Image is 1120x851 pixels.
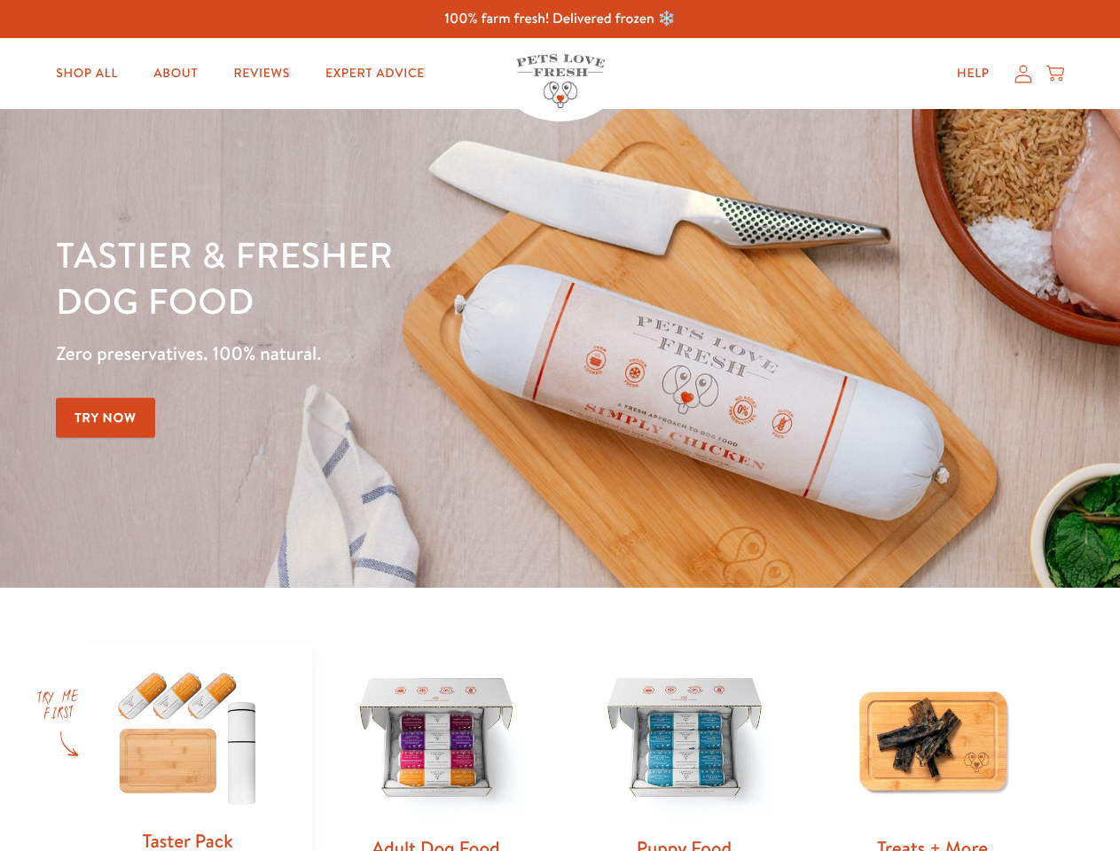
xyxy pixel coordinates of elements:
a: Shop All [42,56,132,91]
a: Help [943,56,1004,91]
a: Try Now [56,398,155,438]
p: Zero preservatives. 100% natural. [56,338,728,370]
h1: Tastier & fresher dog food [56,231,728,324]
a: Reviews [219,56,303,91]
a: About [139,56,212,91]
img: Pets Love Fresh [516,54,605,108]
a: Expert Advice [311,56,439,91]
